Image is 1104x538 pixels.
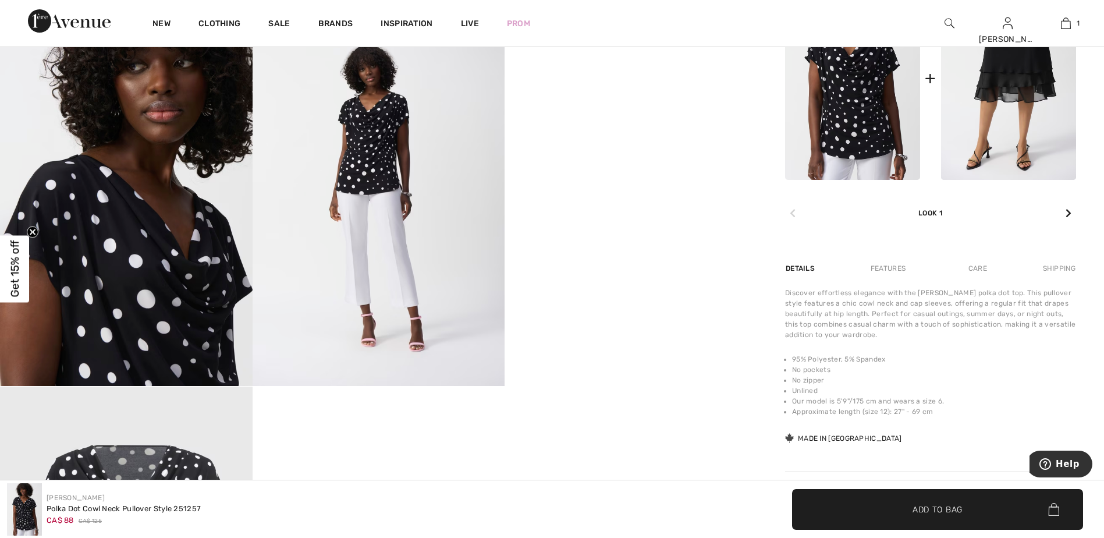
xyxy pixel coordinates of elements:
[253,8,505,386] img: Polka Dot Cowl Neck Pullover Style 251257. 4
[785,258,818,279] div: Details
[792,364,1076,375] li: No pockets
[785,180,1076,218] div: Look 1
[381,19,432,31] span: Inspiration
[27,226,38,238] button: Close teaser
[8,240,22,298] span: Get 15% off
[198,19,240,31] a: Clothing
[913,503,963,515] span: Add to Bag
[1037,16,1094,30] a: 1
[1040,258,1076,279] div: Shipping
[28,9,111,33] img: 1ère Avenue
[47,516,74,525] span: CA$ 88
[792,354,1076,364] li: 95% Polyester, 5% Spandex
[959,258,997,279] div: Care
[505,8,757,134] video: Your browser does not support the video tag.
[792,385,1076,396] li: Unlined
[268,19,290,31] a: Sale
[152,19,171,31] a: New
[1003,17,1013,29] a: Sign In
[979,33,1036,45] div: [PERSON_NAME]
[1061,16,1071,30] img: My Bag
[785,433,902,444] div: Made in [GEOGRAPHIC_DATA]
[7,483,42,536] img: Polka Dot Cowl Neck Pullover Style 251257
[507,17,530,30] a: Prom
[461,17,479,30] a: Live
[1048,503,1059,516] img: Bag.svg
[792,396,1076,406] li: Our model is 5'9"/175 cm and wears a size 6.
[318,19,353,31] a: Brands
[1077,18,1080,29] span: 1
[945,16,954,30] img: search the website
[792,489,1083,530] button: Add to Bag
[47,494,105,502] a: [PERSON_NAME]
[47,503,201,515] div: Polka Dot Cowl Neck Pullover Style 251257
[792,406,1076,417] li: Approximate length (size 12): 27" - 69 cm
[861,258,915,279] div: Features
[79,517,102,526] span: CA$ 125
[925,65,936,91] div: +
[785,288,1076,340] div: Discover effortless elegance with the [PERSON_NAME] polka dot top. This pullover style features a...
[792,375,1076,385] li: No zipper
[1030,451,1092,480] iframe: Opens a widget where you can find more information
[1003,16,1013,30] img: My Info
